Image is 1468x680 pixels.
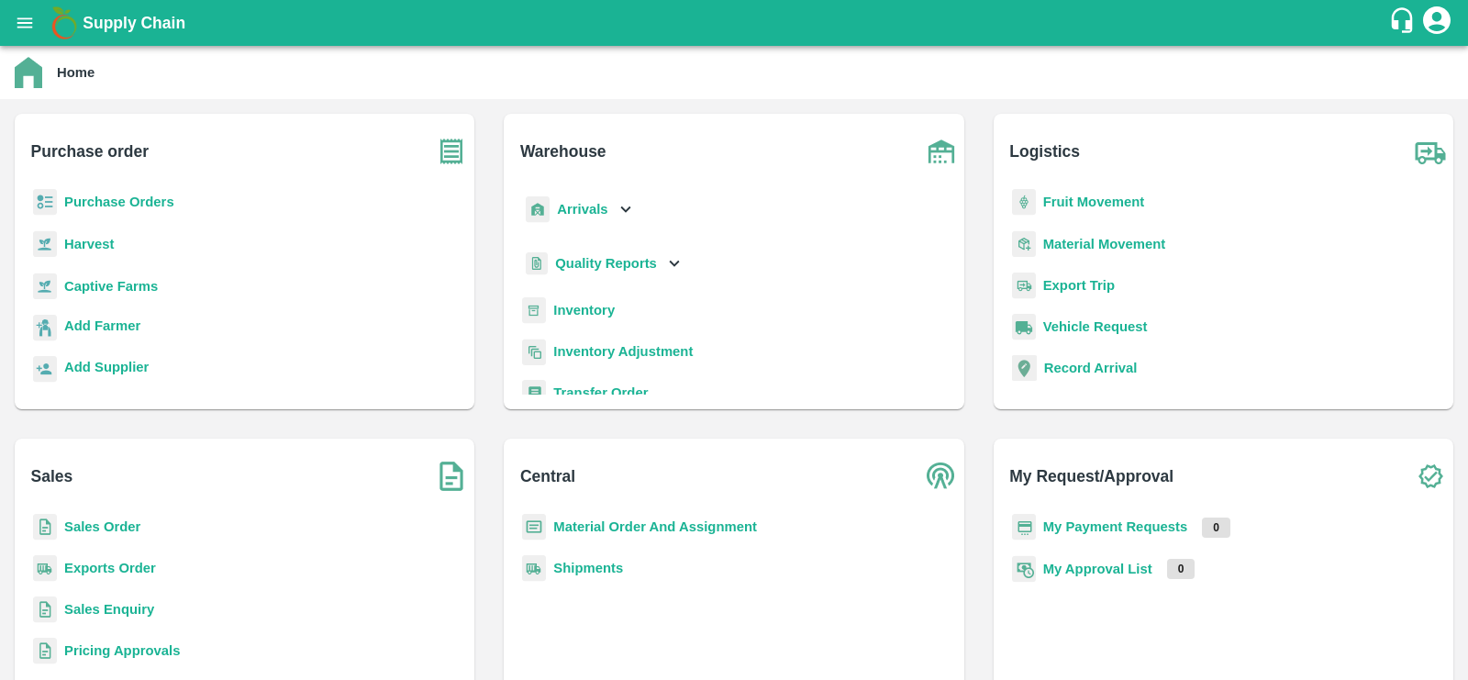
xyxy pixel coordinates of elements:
img: inventory [522,339,546,365]
img: shipments [522,555,546,582]
b: Central [520,463,575,489]
a: Inventory Adjustment [553,344,693,359]
a: Supply Chain [83,10,1388,36]
b: Sales [31,463,73,489]
a: Inventory [553,303,615,318]
img: whTransfer [522,380,546,407]
img: vehicle [1012,314,1036,340]
img: fruit [1012,189,1036,216]
img: farmer [33,315,57,341]
a: Harvest [64,237,114,251]
b: Arrivals [557,202,607,217]
img: truck [1407,128,1453,174]
b: Quality Reports [555,256,657,271]
img: recordArrival [1012,355,1037,381]
a: My Payment Requests [1043,519,1188,534]
a: Export Trip [1043,278,1115,293]
a: Sales Enquiry [64,602,154,617]
img: supplier [33,356,57,383]
img: soSales [428,453,474,499]
a: Shipments [553,561,623,575]
a: Add Farmer [64,316,140,340]
b: Purchase order [31,139,149,164]
b: Warehouse [520,139,606,164]
b: Add Farmer [64,318,140,333]
img: sales [33,638,57,664]
div: Arrivals [522,189,636,230]
img: harvest [33,273,57,300]
img: check [1407,453,1453,499]
button: open drawer [4,2,46,44]
img: purchase [428,128,474,174]
a: Purchase Orders [64,195,174,209]
a: Material Movement [1043,237,1166,251]
img: payment [1012,514,1036,541]
a: My Approval List [1043,562,1152,576]
img: harvest [33,230,57,258]
img: qualityReport [526,252,548,275]
p: 0 [1167,559,1196,579]
img: material [1012,230,1036,258]
a: Add Supplier [64,357,149,382]
p: 0 [1202,518,1230,538]
img: sales [33,514,57,541]
img: delivery [1012,273,1036,299]
img: whInventory [522,297,546,324]
img: reciept [33,189,57,216]
img: shipments [33,555,57,582]
a: Exports Order [64,561,156,575]
a: Captive Farms [64,279,158,294]
img: sales [33,596,57,623]
a: Fruit Movement [1043,195,1145,209]
img: approval [1012,555,1036,583]
div: Quality Reports [522,245,684,283]
a: Pricing Approvals [64,643,180,658]
a: Transfer Order [553,385,648,400]
img: logo [46,5,83,41]
div: account of current user [1420,4,1453,42]
img: central [918,453,964,499]
img: whArrival [526,196,550,223]
b: Add Supplier [64,360,149,374]
a: Vehicle Request [1043,319,1148,334]
div: customer-support [1388,6,1420,39]
img: centralMaterial [522,514,546,541]
a: Material Order And Assignment [553,519,757,534]
b: Supply Chain [83,14,185,32]
b: My Request/Approval [1009,463,1173,489]
b: Home [57,65,95,80]
a: Record Arrival [1044,361,1138,375]
img: home [15,57,42,88]
img: warehouse [918,128,964,174]
a: Sales Order [64,519,140,534]
b: Logistics [1009,139,1080,164]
